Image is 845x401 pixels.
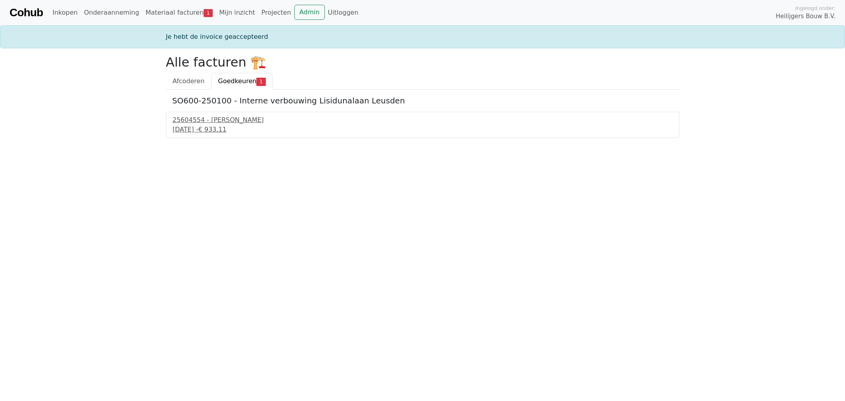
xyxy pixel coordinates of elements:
[204,9,213,17] span: 1
[325,5,362,21] a: Uitloggen
[173,77,205,85] span: Afcoderen
[81,5,142,21] a: Onderaanneming
[173,115,673,125] div: 25604554 - [PERSON_NAME]
[198,126,226,133] span: € 933,11
[166,73,212,90] a: Afcoderen
[166,55,679,70] h2: Alle facturen 🏗️
[776,12,835,21] span: Heilijgers Bouw B.V.
[172,96,673,105] h5: SO600-250100 - Interne verbouwing Lisidunalaan Leusden
[211,73,272,90] a: Goedkeuren1
[256,78,265,86] span: 1
[10,3,43,22] a: Cohub
[218,77,256,85] span: Goedkeuren
[142,5,216,21] a: Materiaal facturen1
[258,5,294,21] a: Projecten
[173,115,673,134] a: 25604554 - [PERSON_NAME][DATE] -€ 933,11
[173,125,673,134] div: [DATE] -
[216,5,258,21] a: Mijn inzicht
[161,32,684,42] div: Je hebt de invoice geaccepteerd
[294,5,325,20] a: Admin
[49,5,80,21] a: Inkopen
[795,4,835,12] span: Ingelogd onder:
